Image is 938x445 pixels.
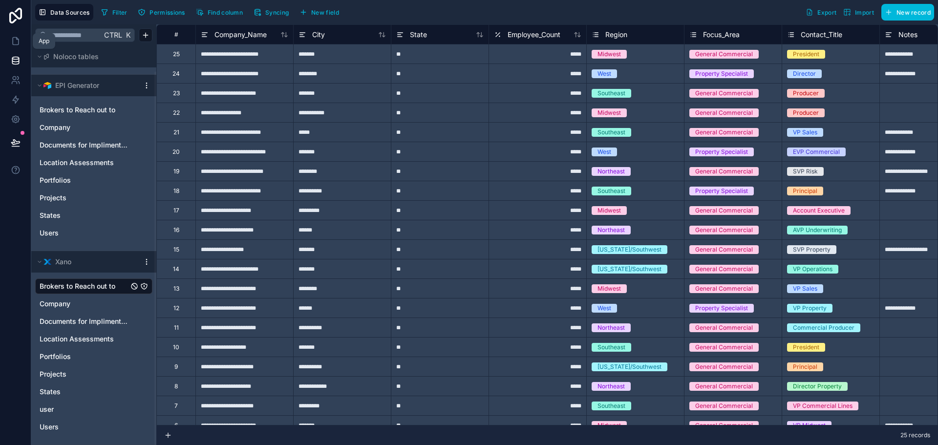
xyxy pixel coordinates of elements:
a: Portfolios [40,352,128,361]
div: Users [35,419,152,435]
div: 16 [173,226,179,234]
button: Import [840,4,877,21]
button: Filter [97,5,131,20]
span: New record [896,9,931,16]
div: General Commercial [695,206,753,215]
div: Director Property [793,382,842,391]
div: Documents for Implimentation [35,137,152,153]
button: Export [802,4,840,21]
span: Projects [40,193,66,203]
span: State [410,30,427,40]
span: Company [40,123,70,132]
div: 8 [174,382,178,390]
div: President [793,343,819,352]
a: Documents for Implimentation [40,317,128,326]
button: Noloco tables [35,50,147,64]
div: Property Specialist [695,187,748,195]
span: Brokers to Reach out to [40,105,115,115]
div: # [164,31,188,38]
div: Projects [35,366,152,382]
div: Southeast [597,128,625,137]
div: Portfolios [35,172,152,188]
span: Find column [208,9,243,16]
div: General Commercial [695,382,753,391]
div: General Commercial [695,89,753,98]
div: Projects [35,190,152,206]
a: Users [40,228,128,238]
div: Property Specialist [695,148,748,156]
div: General Commercial [695,343,753,352]
a: New record [877,4,934,21]
button: Data Sources [35,4,93,21]
div: Midwest [597,108,621,117]
div: Users [35,225,152,241]
span: Focus_Area [703,30,740,40]
div: 24 [172,70,180,78]
div: Property Specialist [695,69,748,78]
span: Users [40,422,59,432]
a: Company [40,123,128,132]
div: 7 [174,402,178,410]
div: Midwest [597,206,621,215]
span: Contact_Title [801,30,842,40]
div: General Commercial [695,265,753,274]
span: Users [40,228,59,238]
div: Director [793,69,816,78]
div: VP Sales [793,284,817,293]
div: Location Assessments [35,155,152,170]
div: [US_STATE]/Southwest [597,362,661,371]
div: 13 [173,285,179,293]
a: Projects [40,193,128,203]
div: States [35,208,152,223]
span: Portfolios [40,352,71,361]
a: Documents for Implimentation [40,140,128,150]
div: Midwest [597,50,621,59]
span: Syncing [265,9,289,16]
div: General Commercial [695,128,753,137]
div: Producer [793,89,819,98]
span: States [40,211,61,220]
div: 23 [173,89,180,97]
div: Principal [793,187,817,195]
span: Filter [112,9,128,16]
div: General Commercial [695,108,753,117]
span: Location Assessments [40,158,114,168]
button: Find column [192,5,246,20]
div: 22 [173,109,180,117]
div: Southeast [597,89,625,98]
div: [US_STATE]/Southwest [597,265,661,274]
span: Location Assessments [40,334,114,344]
span: Brokers to Reach out to [40,281,115,291]
div: Brokers to Reach out to [35,102,152,118]
span: Export [817,9,836,16]
div: West [597,304,611,313]
button: Xano logoXano [35,255,139,269]
div: 6 [174,422,178,429]
div: 14 [173,265,179,273]
span: user [40,404,54,414]
a: Brokers to Reach out to [40,105,128,115]
div: Location Assessments [35,331,152,347]
img: Xano logo [43,258,51,266]
div: 18 [173,187,179,195]
div: [US_STATE]/Southwest [597,245,661,254]
div: App [39,37,49,45]
div: SVP Property [793,245,831,254]
div: Documents for Implimentation [35,314,152,329]
div: Company [35,296,152,312]
div: 21 [173,128,179,136]
span: EPI Generator [55,81,99,90]
div: VP Midwest [793,421,826,430]
button: New record [881,4,934,21]
button: New field [296,5,342,20]
div: West [597,148,611,156]
div: General Commercial [695,226,753,234]
span: Import [855,9,874,16]
div: Property Specialist [695,304,748,313]
a: Location Assessments [40,334,128,344]
div: Northeast [597,167,625,176]
div: President [793,50,819,59]
div: VP Sales [793,128,817,137]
